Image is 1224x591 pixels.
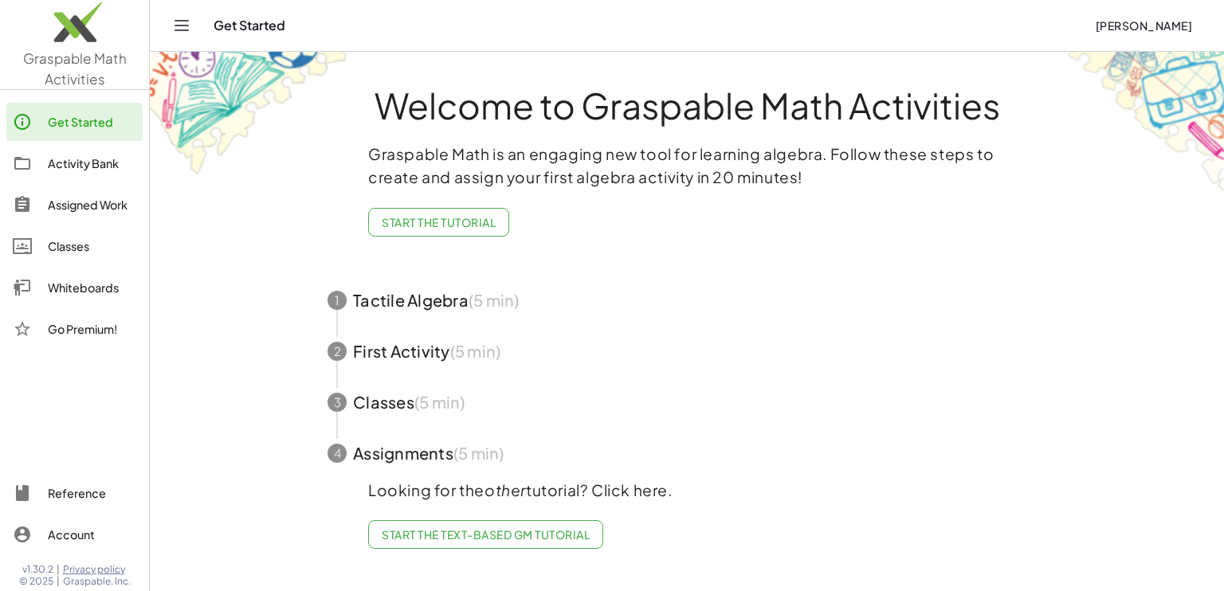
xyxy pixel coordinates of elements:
button: 1Tactile Algebra(5 min) [308,275,1065,326]
button: Start the Tutorial [368,208,509,237]
span: | [57,575,60,588]
div: Classes [48,237,136,256]
span: Start the Tutorial [382,215,496,229]
span: Graspable Math Activities [23,49,127,88]
div: 4 [328,444,347,463]
div: 2 [328,342,347,361]
div: Go Premium! [48,319,136,339]
button: [PERSON_NAME] [1082,11,1205,40]
button: 2First Activity(5 min) [308,326,1065,377]
a: Reference [6,474,143,512]
p: Looking for the tutorial? Click here. [368,479,1006,502]
span: v1.30.2 [22,563,53,576]
div: Get Started [48,112,136,131]
span: Start the Text-based GM Tutorial [382,527,590,542]
div: 3 [328,393,347,412]
a: Activity Bank [6,144,143,182]
img: get-started-bg-ul-Ceg4j33I.png [150,50,349,177]
p: Graspable Math is an engaging new tool for learning algebra. Follow these steps to create and ass... [368,143,1006,189]
button: Toggle navigation [169,13,194,38]
a: Assigned Work [6,186,143,224]
a: Classes [6,227,143,265]
div: Account [48,525,136,544]
div: 1 [328,291,347,310]
em: other [484,480,526,499]
span: | [57,563,60,576]
div: Reference [48,483,136,503]
div: Activity Bank [48,154,136,173]
span: Graspable, Inc. [63,575,131,588]
a: Get Started [6,103,143,141]
a: Account [6,515,143,554]
span: [PERSON_NAME] [1095,18,1192,33]
a: Privacy policy [63,563,131,576]
button: 4Assignments(5 min) [308,428,1065,479]
div: Assigned Work [48,195,136,214]
div: Whiteboards [48,278,136,297]
button: 3Classes(5 min) [308,377,1065,428]
span: © 2025 [19,575,53,588]
a: Start the Text-based GM Tutorial [368,520,603,549]
h1: Welcome to Graspable Math Activities [298,87,1076,123]
a: Whiteboards [6,268,143,307]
